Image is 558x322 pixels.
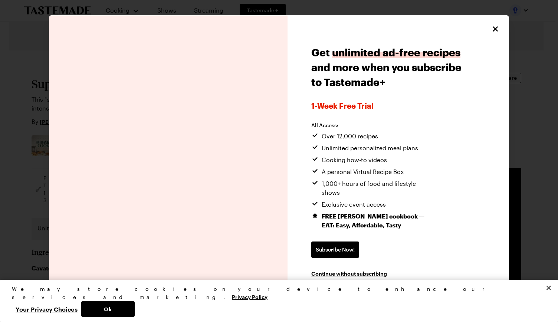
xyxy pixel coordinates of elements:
span: 1,000+ hours of food and lifestyle shows [322,179,434,197]
h1: Get and more when you subscribe to Tastemade+ [311,45,464,89]
img: Tastemade Plus preview image [49,15,288,307]
span: FREE [PERSON_NAME] cookbook — EAT: Easy, Affordable, Tasty [322,212,434,230]
span: Subscribe Now! [316,246,355,253]
button: Your Privacy Choices [12,301,81,317]
span: Over 12,000 recipes [322,132,378,141]
span: Exclusive event access [322,200,386,209]
span: Unlimited personalized meal plans [322,144,418,152]
span: Cooking how-to videos [322,155,387,164]
button: Close [490,24,500,34]
a: Subscribe Now! [311,241,359,258]
div: Privacy [12,285,540,317]
a: More information about your privacy, opens in a new tab [232,293,267,300]
button: Ok [81,301,135,317]
span: A personal Virtual Recipe Box [322,167,404,176]
h2: All Access: [311,122,434,129]
span: unlimited ad-free recipes [332,46,460,58]
span: 1-week Free Trial [311,101,464,110]
div: We may store cookies on your device to enhance our services and marketing. [12,285,540,301]
button: Continue without subscribing [311,270,387,277]
button: Close [541,280,557,296]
